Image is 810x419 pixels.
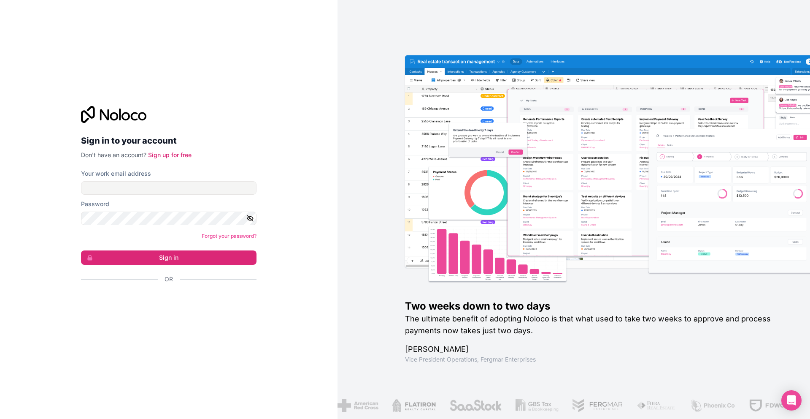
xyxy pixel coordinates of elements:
[405,343,783,355] h1: [PERSON_NAME]
[81,133,256,148] h2: Sign in to your account
[165,275,173,283] span: Or
[689,399,735,412] img: /assets/phoenix-BREaitsQ.png
[571,399,623,412] img: /assets/fergmar-CudnrXN5.png
[636,399,676,412] img: /assets/fiera-fwj2N5v4.png
[748,399,797,412] img: /assets/fdworks-Bi04fVtw.png
[81,212,256,225] input: Password
[515,399,558,412] img: /assets/gbstax-C-GtDUiK.png
[781,390,802,411] div: Open Intercom Messenger
[391,399,435,412] img: /assets/flatiron-C8eUkumj.png
[337,399,378,412] img: /assets/american-red-cross-BAupjrZR.png
[448,399,502,412] img: /assets/saastock-C6Zbiodz.png
[81,250,256,265] button: Sign in
[148,151,192,158] a: Sign up for free
[405,313,783,337] h2: The ultimate benefit of adopting Noloco is that what used to take two weeks to approve and proces...
[77,293,254,311] iframe: Sign in with Google Button
[81,181,256,195] input: Email address
[202,233,256,239] a: Forgot your password?
[81,169,151,178] label: Your work email address
[81,151,146,158] span: Don't have an account?
[405,355,783,364] h1: Vice President Operations , Fergmar Enterprises
[81,200,109,208] label: Password
[405,299,783,313] h1: Two weeks down to two days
